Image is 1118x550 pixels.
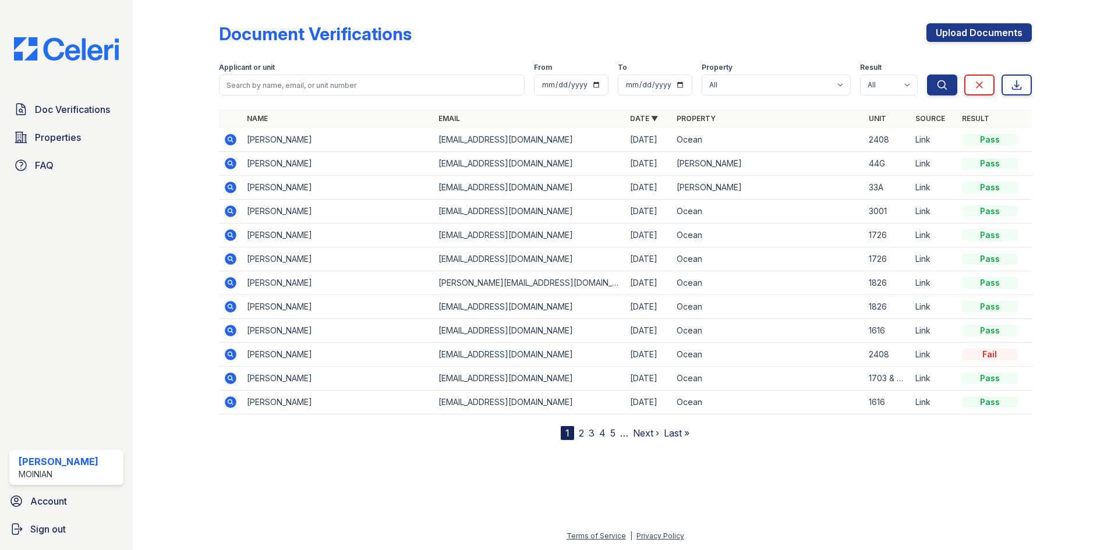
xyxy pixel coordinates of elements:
td: [EMAIL_ADDRESS][DOMAIN_NAME] [434,367,625,391]
td: [PERSON_NAME] [242,367,434,391]
td: [DATE] [625,319,672,343]
a: Upload Documents [926,23,1032,42]
td: [PERSON_NAME] [242,152,434,176]
td: [EMAIL_ADDRESS][DOMAIN_NAME] [434,200,625,223]
td: [DATE] [625,200,672,223]
a: Properties [9,126,123,149]
td: Link [911,343,957,367]
label: To [618,63,627,72]
a: FAQ [9,154,123,177]
td: 44G [864,152,911,176]
td: [EMAIL_ADDRESS][DOMAIN_NAME] [434,223,625,247]
td: [DATE] [625,176,672,200]
td: Ocean [672,295,864,319]
a: Account [5,489,128,513]
a: Last » [664,427,689,439]
td: [PERSON_NAME] [242,343,434,367]
div: Pass [962,301,1018,313]
a: Source [915,114,945,123]
td: Link [911,152,957,176]
div: Pass [962,396,1018,408]
td: Link [911,319,957,343]
td: Ocean [672,247,864,271]
span: FAQ [35,158,54,172]
td: [EMAIL_ADDRESS][DOMAIN_NAME] [434,343,625,367]
div: Pass [962,205,1018,217]
a: Name [247,114,268,123]
td: [DATE] [625,271,672,295]
td: 1616 [864,391,911,414]
td: Link [911,247,957,271]
td: Ocean [672,223,864,247]
td: [EMAIL_ADDRESS][DOMAIN_NAME] [434,247,625,271]
td: 1616 [864,319,911,343]
td: Link [911,223,957,247]
td: Link [911,367,957,391]
td: [PERSON_NAME] [672,152,864,176]
td: [PERSON_NAME] [242,295,434,319]
div: Fail [962,349,1018,360]
td: [PERSON_NAME] [242,247,434,271]
a: Next › [633,427,659,439]
td: [DATE] [625,223,672,247]
div: Pass [962,325,1018,336]
td: Ocean [672,271,864,295]
div: Moinian [19,469,98,480]
div: Pass [962,253,1018,265]
td: [DATE] [625,343,672,367]
a: Email [438,114,460,123]
td: [DATE] [625,391,672,414]
td: 33A [864,176,911,200]
td: Link [911,200,957,223]
td: [DATE] [625,128,672,152]
td: Link [911,128,957,152]
td: Ocean [672,343,864,367]
td: Link [911,271,957,295]
td: Ocean [672,128,864,152]
a: Sign out [5,517,128,541]
td: 2408 [864,128,911,152]
td: 1726 [864,223,911,247]
td: [PERSON_NAME] [242,271,434,295]
td: [PERSON_NAME][EMAIL_ADDRESS][DOMAIN_NAME] [434,271,625,295]
a: Date ▼ [630,114,658,123]
td: 1703 & 3001 [864,367,911,391]
td: [DATE] [625,247,672,271]
div: Pass [962,134,1018,146]
td: [DATE] [625,152,672,176]
img: CE_Logo_Blue-a8612792a0a2168367f1c8372b55b34899dd931a85d93a1a3d3e32e68fde9ad4.png [5,37,128,61]
span: Properties [35,130,81,144]
td: 1826 [864,271,911,295]
a: Unit [869,114,886,123]
span: Doc Verifications [35,102,110,116]
input: Search by name, email, or unit number [219,74,525,95]
td: [PERSON_NAME] [242,200,434,223]
div: 1 [561,426,574,440]
td: [PERSON_NAME] [242,176,434,200]
div: Pass [962,372,1018,384]
td: 1726 [864,247,911,271]
td: [DATE] [625,367,672,391]
td: [EMAIL_ADDRESS][DOMAIN_NAME] [434,295,625,319]
td: Ocean [672,200,864,223]
div: [PERSON_NAME] [19,455,98,469]
a: 2 [579,427,584,439]
td: 2408 [864,343,911,367]
a: 4 [599,427,606,439]
a: Result [962,114,989,123]
div: Document Verifications [219,23,412,44]
td: [EMAIL_ADDRESS][DOMAIN_NAME] [434,152,625,176]
td: 1826 [864,295,911,319]
div: Pass [962,277,1018,289]
td: [EMAIL_ADDRESS][DOMAIN_NAME] [434,128,625,152]
a: Terms of Service [567,531,626,540]
td: Link [911,295,957,319]
a: 3 [589,427,595,439]
span: … [620,426,628,440]
span: Account [30,494,67,508]
td: Ocean [672,319,864,343]
label: Property [702,63,733,72]
td: [PERSON_NAME] [242,223,434,247]
div: | [630,531,632,540]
